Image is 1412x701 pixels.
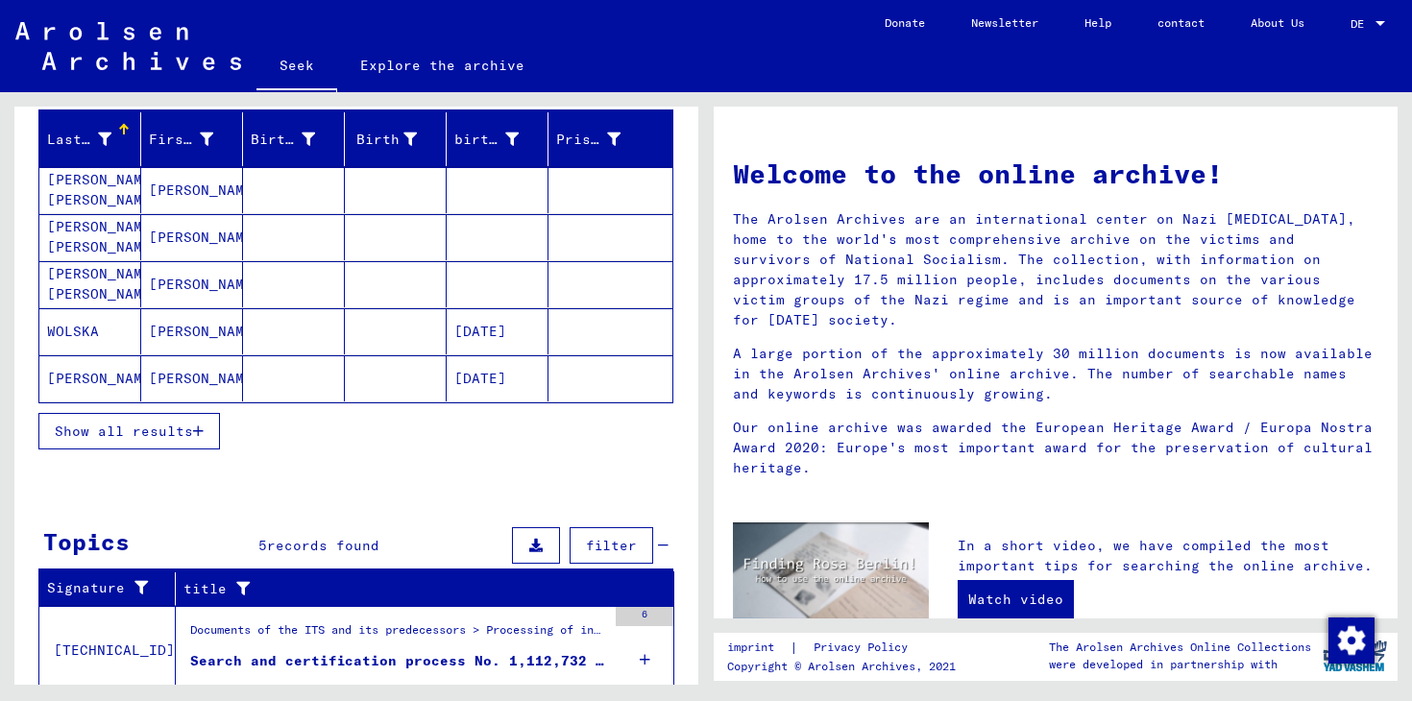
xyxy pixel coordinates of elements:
[47,323,99,340] font: WOLSKA
[345,112,447,166] mat-header-cell: Birth
[149,323,261,340] font: [PERSON_NAME]
[243,112,345,166] mat-header-cell: Birth name
[149,370,261,387] font: [PERSON_NAME]
[1351,16,1364,31] font: DE
[1328,617,1375,664] img: Change consent
[727,640,774,654] font: imprint
[454,370,506,387] font: [DATE]
[971,15,1038,30] font: Newsletter
[251,124,344,155] div: Birth name
[958,580,1074,618] a: Watch video
[454,323,506,340] font: [DATE]
[1049,657,1278,671] font: were developed in partnership with
[727,638,790,658] a: imprint
[149,124,242,155] div: First name
[1049,640,1311,654] font: The Arolsen Archives Online Collections
[47,218,159,255] font: [PERSON_NAME] [PERSON_NAME]
[570,527,653,564] button: filter
[447,112,548,166] mat-header-cell: birth date
[556,124,649,155] div: Prisoner #
[149,181,261,199] font: [PERSON_NAME]
[958,537,1373,574] font: In a short video, we have compiled the most important tips for searching the online archive.
[47,265,159,302] font: [PERSON_NAME] [PERSON_NAME]
[548,112,672,166] mat-header-cell: Prisoner #
[1084,15,1111,30] font: Help
[360,57,524,74] font: Explore the archive
[47,171,159,208] font: [PERSON_NAME] [PERSON_NAME]
[55,423,193,440] font: Show all results
[556,131,643,148] font: Prisoner #
[38,413,220,449] button: Show all results
[733,419,1373,476] font: Our online archive was awarded the European Heritage Award / Europa Nostra Award 2020: Europe's m...
[733,522,929,629] img: video.jpg
[798,638,931,658] a: Privacy Policy
[183,580,227,597] font: title
[149,229,261,246] font: [PERSON_NAME]
[190,652,950,669] font: Search and certification process No. 1,112,732 for [PERSON_NAME] born [DEMOGRAPHIC_DATA]
[586,537,637,554] font: filter
[256,42,337,92] a: Seek
[642,608,647,620] font: 6
[280,57,314,74] font: Seek
[356,131,400,148] font: Birth
[337,42,548,88] a: Explore the archive
[149,131,235,148] font: First name
[733,157,1223,190] font: Welcome to the online archive!
[43,527,130,556] font: Topics
[727,659,956,673] font: Copyright © Arolsen Archives, 2021
[454,124,548,155] div: birth date
[47,124,140,155] div: Last name
[733,210,1355,328] font: The Arolsen Archives are an international center on Nazi [MEDICAL_DATA], home to the world's most...
[47,131,125,148] font: Last name
[54,641,175,659] font: [TECHNICAL_ID]
[968,591,1063,608] font: Watch video
[47,370,159,387] font: [PERSON_NAME]
[149,276,261,293] font: [PERSON_NAME]
[1157,15,1205,30] font: contact
[47,573,175,604] div: Signature
[814,640,908,654] font: Privacy Policy
[267,537,379,554] font: records found
[353,124,446,155] div: Birth
[251,131,337,148] font: Birth name
[1319,632,1391,680] img: yv_logo.png
[15,22,241,70] img: Arolsen_neg.svg
[1251,15,1304,30] font: About Us
[39,112,141,166] mat-header-cell: Last name
[454,131,541,148] font: birth date
[47,579,125,596] font: Signature
[258,537,267,554] font: 5
[790,639,798,656] font: |
[141,112,243,166] mat-header-cell: First name
[885,15,925,30] font: Donate
[733,345,1373,402] font: A large portion of the approximately 30 million documents is now available in the Arolsen Archive...
[1327,616,1374,663] div: Change consent
[183,573,650,604] div: title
